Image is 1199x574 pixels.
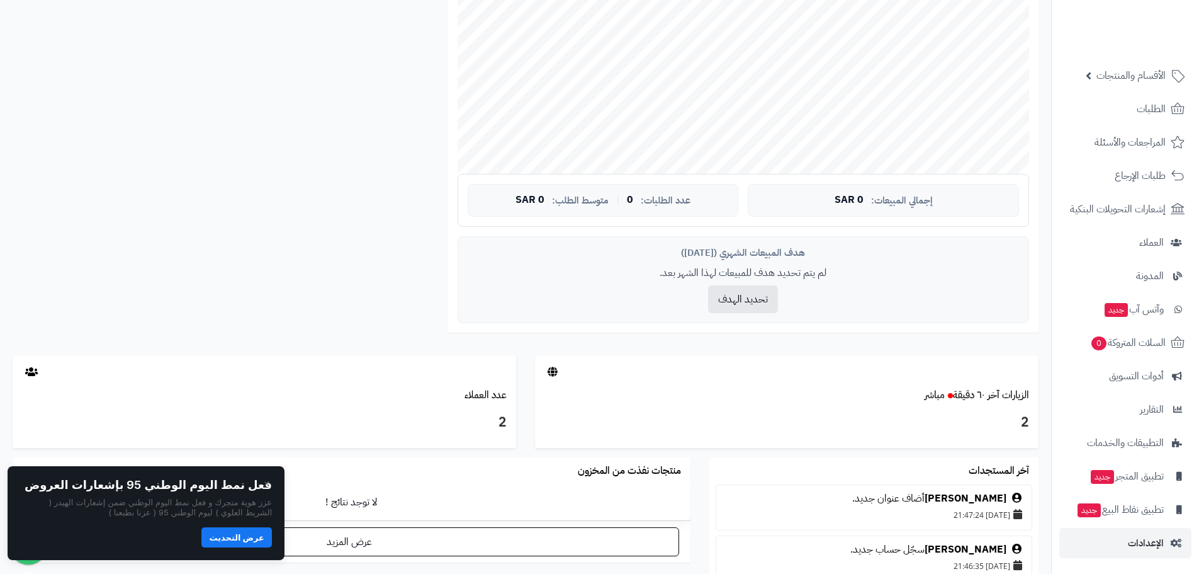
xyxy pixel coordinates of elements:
[201,527,272,548] button: عرض التحديث
[544,412,1029,433] h3: 2
[1137,100,1166,118] span: الطلبات
[1091,336,1106,350] span: 0
[1059,127,1191,158] a: المراجعات والأسئلة
[13,485,690,520] td: لا توجد نتائج !
[1059,227,1191,258] a: العملاء
[1059,261,1191,291] a: المدونة
[468,246,1019,260] div: هدف المبيعات الشهري ([DATE])
[641,195,690,206] span: عدد الطلبات:
[1059,328,1191,358] a: السلات المتروكة0
[925,491,1006,506] a: [PERSON_NAME]
[552,195,609,206] span: متوسط الطلب:
[1059,194,1191,224] a: إشعارات التحويلات البنكية
[1059,528,1191,558] a: الإعدادات
[616,195,619,205] span: |
[1105,303,1128,317] span: جديد
[1059,161,1191,191] a: طلبات الإرجاع
[925,387,945,403] small: مباشر
[1136,267,1164,285] span: المدونة
[1090,334,1166,352] span: السلات المتروكة
[468,266,1019,280] p: لم يتم تحديد هدف للمبيعات لهذا الشهر بعد.
[1096,67,1166,84] span: الأقسام والمنتجات
[1059,361,1191,391] a: أدوات التسويق
[25,479,272,491] h2: فعل نمط اليوم الوطني 95 بإشعارات العروض
[1059,428,1191,458] a: التطبيقات والخدمات
[1087,434,1164,452] span: التطبيقات والخدمات
[1078,503,1101,517] span: جديد
[627,195,633,206] span: 0
[1139,234,1164,251] span: العملاء
[578,466,681,477] h3: منتجات نفذت من المخزون
[871,195,933,206] span: إجمالي المبيعات:
[1103,301,1164,318] span: وآتس آب
[1059,94,1191,124] a: الطلبات
[723,491,1025,506] div: أضاف عنوان جديد.
[835,195,864,206] span: 0 SAR
[1109,367,1164,385] span: أدوات التسويق
[1059,394,1191,425] a: التقارير
[1089,468,1164,485] span: تطبيق المتجر
[464,387,507,403] a: عدد العملاء
[1070,200,1166,218] span: إشعارات التحويلات البنكية
[1059,294,1191,324] a: وآتس آبجديد
[20,527,679,556] a: عرض المزيد
[925,542,1006,557] a: [PERSON_NAME]
[969,466,1029,477] h3: آخر المستجدات
[1076,501,1164,519] span: تطبيق نقاط البيع
[708,285,778,313] button: تحديد الهدف
[1091,470,1114,484] span: جديد
[1128,534,1164,552] span: الإعدادات
[22,412,507,433] h3: 2
[1095,134,1166,151] span: المراجعات والأسئلة
[1059,495,1191,525] a: تطبيق نقاط البيعجديد
[723,506,1025,524] div: [DATE] 21:47:24
[515,195,544,206] span: 0 SAR
[723,542,1025,557] div: سجّل حساب جديد.
[925,387,1029,403] a: الزيارات آخر ٦٠ دقيقةمباشر
[1115,167,1166,185] span: طلبات الإرجاع
[1140,401,1164,418] span: التقارير
[20,497,272,518] p: عزز هوية متجرك و فعل نمط اليوم الوطني ضمن إشعارات الهيدر ( الشريط العلوي ) ليوم الوطني 95 ( عزنا ...
[1059,461,1191,491] a: تطبيق المتجرجديد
